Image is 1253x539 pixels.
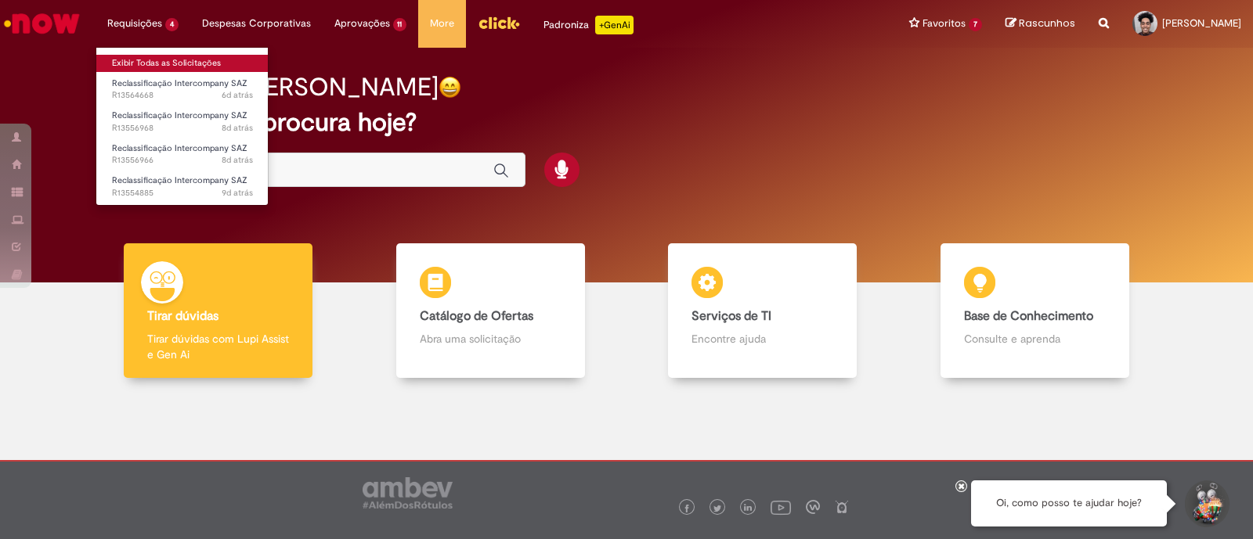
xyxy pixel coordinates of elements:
[806,500,820,514] img: logo_footer_workplace.png
[355,243,627,379] a: Catálogo de Ofertas Abra uma solicitação
[439,76,461,99] img: happy-face.png
[107,16,162,31] span: Requisições
[222,154,253,166] span: 8d atrás
[420,331,562,347] p: Abra uma solicitação
[899,243,1172,379] a: Base de Conhecimento Consulte e aprenda
[147,331,289,362] p: Tirar dúvidas com Lupi Assist e Gen Ai
[112,154,253,167] span: R13556966
[112,187,253,199] span: R13554885
[713,505,721,512] img: logo_footer_twitter.png
[112,77,247,89] span: Reclassificação Intercompany SAZ
[222,89,253,101] span: 6d atrás
[2,8,82,39] img: ServiceNow
[121,109,1132,136] h2: O que você procura hoje?
[96,75,269,104] a: Aberto R13564668 : Reclassificação Intercompany SAZ
[363,477,453,508] img: logo_footer_ambev_rotulo_gray.png
[1019,16,1075,31] span: Rascunhos
[222,122,253,134] span: 8d atrás
[683,505,691,512] img: logo_footer_facebook.png
[147,308,218,324] b: Tirar dúvidas
[96,107,269,136] a: Aberto R13556968 : Reclassificação Intercompany SAZ
[112,142,247,154] span: Reclassificação Intercompany SAZ
[1162,16,1241,30] span: [PERSON_NAME]
[969,18,982,31] span: 7
[626,243,899,379] a: Serviços de TI Encontre ajuda
[334,16,390,31] span: Aprovações
[971,480,1167,526] div: Oi, como posso te ajudar hoje?
[771,497,791,517] img: logo_footer_youtube.png
[202,16,311,31] span: Despesas Corporativas
[96,140,269,169] a: Aberto R13556966 : Reclassificação Intercompany SAZ
[222,122,253,134] time: 22/09/2025 20:26:20
[1006,16,1075,31] a: Rascunhos
[165,18,179,31] span: 4
[964,308,1093,324] b: Base de Conhecimento
[222,187,253,199] time: 22/09/2025 12:08:55
[543,16,634,34] div: Padroniza
[691,308,771,324] b: Serviços de TI
[82,243,355,379] a: Tirar dúvidas Tirar dúvidas com Lupi Assist e Gen Ai
[964,331,1106,347] p: Consulte e aprenda
[923,16,966,31] span: Favoritos
[112,89,253,102] span: R13564668
[835,500,849,514] img: logo_footer_naosei.png
[112,122,253,135] span: R13556968
[744,504,752,513] img: logo_footer_linkedin.png
[96,47,269,206] ul: Requisições
[1183,480,1230,527] button: Iniciar Conversa de Suporte
[112,174,247,186] span: Reclassificação Intercompany SAZ
[430,16,454,31] span: More
[393,18,407,31] span: 11
[478,11,520,34] img: click_logo_yellow_360x200.png
[420,308,533,324] b: Catálogo de Ofertas
[691,331,833,347] p: Encontre ajuda
[222,89,253,101] time: 24/09/2025 18:29:52
[222,187,253,199] span: 9d atrás
[121,74,439,101] h2: Boa tarde, [PERSON_NAME]
[96,172,269,201] a: Aberto R13554885 : Reclassificação Intercompany SAZ
[112,110,247,121] span: Reclassificação Intercompany SAZ
[222,154,253,166] time: 22/09/2025 20:23:14
[96,55,269,72] a: Exibir Todas as Solicitações
[595,16,634,34] p: +GenAi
